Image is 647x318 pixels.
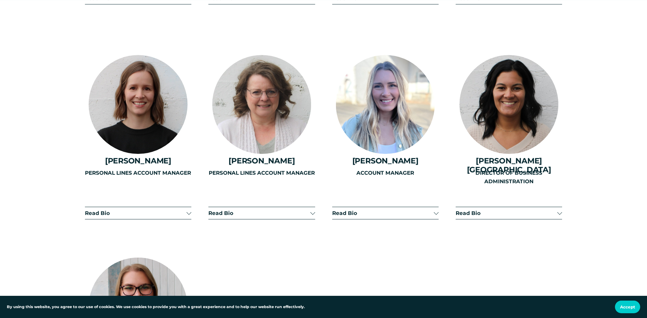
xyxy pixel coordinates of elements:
[7,304,305,310] p: By using this website, you agree to our use of cookies. We use cookies to provide you with a grea...
[85,169,191,177] p: PERSONAL LINES ACCOUNT MANAGER
[456,207,562,219] button: Read Bio
[208,169,315,177] p: PERSONAL LINES ACCOUNT MANAGER
[85,156,191,165] h4: [PERSON_NAME]
[620,304,635,309] span: Accept
[456,156,562,174] h4: [PERSON_NAME][GEOGRAPHIC_DATA]
[208,156,315,165] h4: [PERSON_NAME]
[456,169,562,186] p: DIRECTOR OF BUSINESS ADMINISTRATION
[332,156,439,165] h4: [PERSON_NAME]
[456,210,557,216] span: Read Bio
[615,301,640,313] button: Accept
[332,169,439,177] p: ACCOUNT MANAGER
